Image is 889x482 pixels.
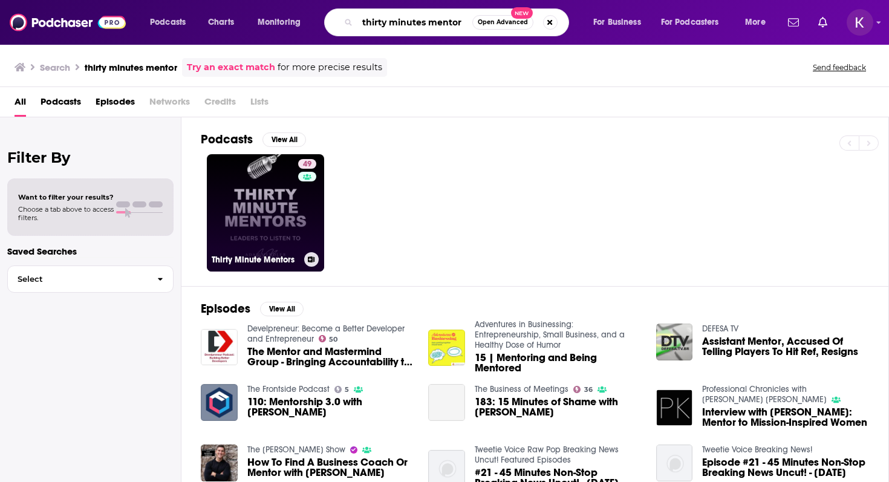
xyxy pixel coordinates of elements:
[702,407,869,428] a: Interview with Suzy Carroll: Mentor to Mission-Inspired Women
[656,389,693,426] img: Interview with Suzy Carroll: Mentor to Mission-Inspired Women
[7,149,174,166] h2: Filter By
[737,13,781,32] button: open menu
[702,336,869,357] a: Assistant Mentor, Accused Of Telling Players To Hit Ref, Resigns
[319,335,338,342] a: 50
[357,13,472,32] input: Search podcasts, credits, & more...
[247,347,414,367] a: The Mentor and Mastermind Group - Bringing Accountability to Your Goals
[475,353,642,373] a: 15 | Mentoring and Being Mentored
[247,397,414,417] a: 110: Mentorship 3.0 with Saron Yitbarek
[201,301,304,316] a: EpisodesView All
[847,9,873,36] span: Logged in as kwignall
[201,329,238,366] img: The Mentor and Mastermind Group - Bringing Accountability to Your Goals
[18,193,114,201] span: Want to filter your results?
[653,13,737,32] button: open menu
[278,60,382,74] span: for more precise results
[201,445,238,481] img: How To Find A Business Coach Or Mentor with Jordan Montgomery
[428,330,465,366] img: 15 | Mentoring and Being Mentored
[247,384,330,394] a: The Frontside Podcast
[212,255,299,265] h3: Thirty Minute Mentors
[656,324,693,360] img: Assistant Mentor, Accused Of Telling Players To Hit Ref, Resigns
[428,384,465,421] a: 183: 15 Minutes of Shame with Des Hague
[142,13,201,32] button: open menu
[336,8,581,36] div: Search podcasts, credits, & more...
[260,302,304,316] button: View All
[247,324,405,344] a: Develpreneur: Become a Better Developer and Entrepreneur
[262,132,306,147] button: View All
[475,384,568,394] a: The Business of Meetings
[204,92,236,117] span: Credits
[149,92,190,117] span: Networks
[201,384,238,421] img: 110: Mentorship 3.0 with Saron Yitbarek
[249,13,316,32] button: open menu
[207,154,324,272] a: 49Thirty Minute Mentors
[847,9,873,36] button: Show profile menu
[85,62,177,73] h3: thirty minutes mentor
[208,14,234,31] span: Charts
[593,14,641,31] span: For Business
[250,92,269,117] span: Lists
[475,319,625,350] a: Adventures in Businessing: Entrepreneurship, Small Business, and a Healthy Dose of Humor
[702,384,827,405] a: Professional Chronicles with Patricia Kathleen
[201,132,253,147] h2: Podcasts
[511,7,533,19] span: New
[8,275,148,283] span: Select
[656,445,693,481] img: Episode #21 - 45 Minutes Non-Stop Breaking News Uncut! - July 26 2021
[809,62,870,73] button: Send feedback
[41,92,81,117] a: Podcasts
[475,397,642,417] span: 183: 15 Minutes of Shame with [PERSON_NAME]
[201,132,306,147] a: PodcastsView All
[783,12,804,33] a: Show notifications dropdown
[7,246,174,257] p: Saved Searches
[573,386,593,393] a: 36
[247,457,414,478] span: How To Find A Business Coach Or Mentor with [PERSON_NAME]
[15,92,26,117] a: All
[345,387,349,392] span: 5
[475,397,642,417] a: 183: 15 Minutes of Shame with Des Hague
[475,445,619,465] a: Tweetie Voice Raw Pop Breaking News Uncut! Featured Episodes
[187,60,275,74] a: Try an exact match
[96,92,135,117] a: Episodes
[18,205,114,222] span: Choose a tab above to access filters.
[702,407,869,428] span: Interview with [PERSON_NAME]: Mentor to Mission-Inspired Women
[7,265,174,293] button: Select
[702,324,738,334] a: DEFESA TV
[247,445,345,455] a: The Joe Costello Show
[745,14,766,31] span: More
[329,337,337,342] span: 50
[40,62,70,73] h3: Search
[813,12,832,33] a: Show notifications dropdown
[702,457,869,478] a: Episode #21 - 45 Minutes Non-Stop Breaking News Uncut! - July 26 2021
[478,19,528,25] span: Open Advanced
[702,445,812,455] a: Tweetie Voice Breaking News!
[702,457,869,478] span: Episode #21 - 45 Minutes Non-Stop Breaking News Uncut! - [DATE]
[247,397,414,417] span: 110: Mentorship 3.0 with [PERSON_NAME]
[585,13,656,32] button: open menu
[201,301,250,316] h2: Episodes
[847,9,873,36] img: User Profile
[247,457,414,478] a: How To Find A Business Coach Or Mentor with Jordan Montgomery
[200,13,241,32] a: Charts
[258,14,301,31] span: Monitoring
[584,387,593,392] span: 36
[334,386,350,393] a: 5
[298,159,316,169] a: 49
[303,158,311,171] span: 49
[10,11,126,34] img: Podchaser - Follow, Share and Rate Podcasts
[472,15,533,30] button: Open AdvancedNew
[150,14,186,31] span: Podcasts
[661,14,719,31] span: For Podcasters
